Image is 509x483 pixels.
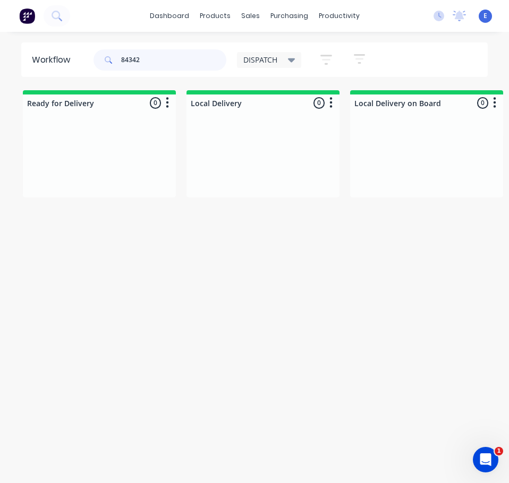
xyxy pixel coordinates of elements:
div: sales [236,8,265,24]
div: products [194,8,236,24]
div: productivity [313,8,365,24]
div: purchasing [265,8,313,24]
input: Search for orders... [121,49,226,71]
img: Factory [19,8,35,24]
a: dashboard [145,8,194,24]
iframe: Intercom live chat [473,447,498,472]
span: 1 [495,447,503,455]
span: E [483,11,487,21]
div: Workflow [32,54,75,66]
span: DISPATCH [243,54,277,65]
